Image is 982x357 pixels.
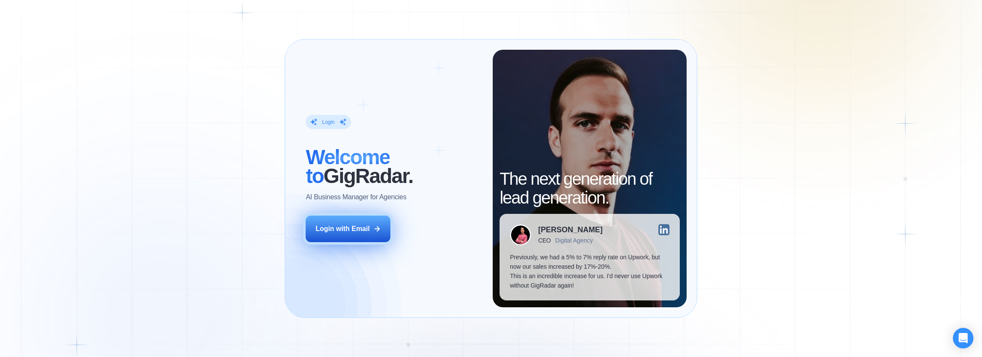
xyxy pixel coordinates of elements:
[953,328,973,348] div: Open Intercom Messenger
[306,146,390,187] span: Welcome to
[555,237,593,244] div: Digital Agency
[510,252,669,290] p: Previously, we had a 5% to 7% reply rate on Upwork, but now our sales increased by 17%-20%. This ...
[538,226,603,234] div: [PERSON_NAME]
[538,237,551,244] div: CEO
[500,169,679,207] h2: The next generation of lead generation.
[306,148,482,186] h2: ‍ GigRadar.
[315,224,370,234] div: Login with Email
[306,216,390,242] button: Login with Email
[306,192,406,202] p: AI Business Manager for Agencies
[322,119,334,126] div: Login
